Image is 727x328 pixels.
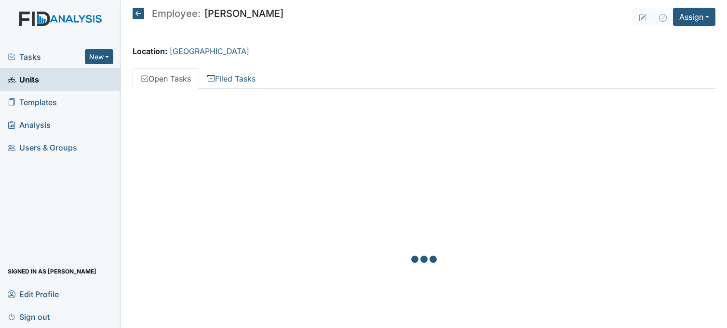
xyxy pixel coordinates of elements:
span: Units [8,72,39,87]
span: Signed in as [PERSON_NAME] [8,264,96,279]
span: Templates [8,95,57,109]
button: Assign [673,8,715,26]
h5: [PERSON_NAME] [133,8,283,19]
a: [GEOGRAPHIC_DATA] [170,46,249,56]
span: Users & Groups [8,140,77,155]
span: Analysis [8,117,51,132]
button: New [85,49,114,64]
span: Edit Profile [8,287,59,301]
span: Sign out [8,309,50,324]
span: Employee: [152,9,201,18]
a: Open Tasks [133,68,199,89]
a: Filed Tasks [199,68,264,89]
a: Tasks [8,51,85,63]
strong: Location: [133,46,167,56]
